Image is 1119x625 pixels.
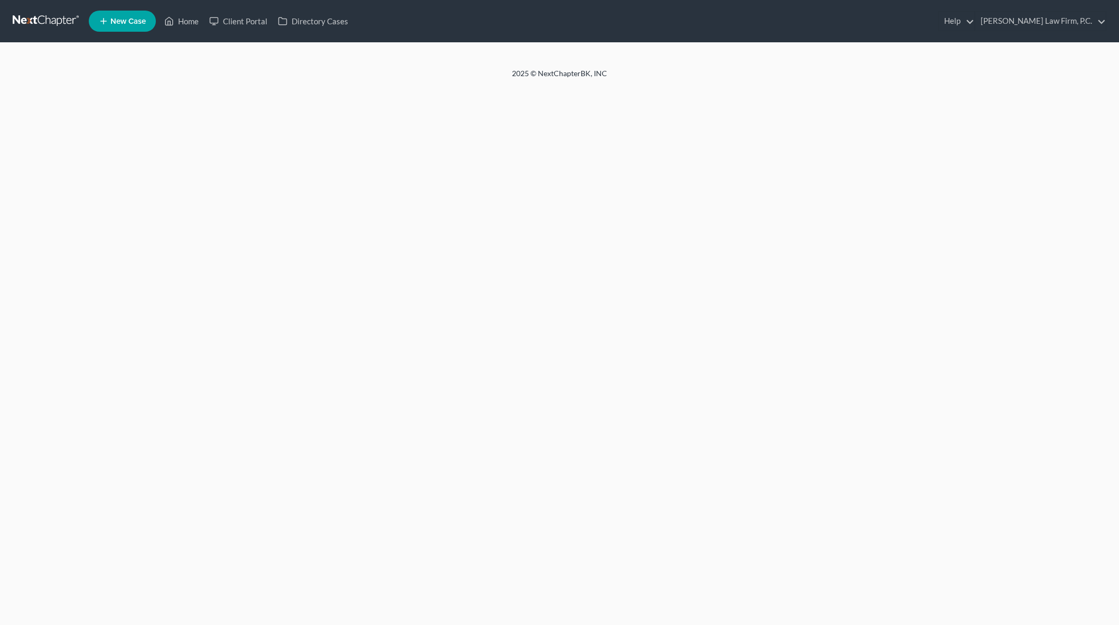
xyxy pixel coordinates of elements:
[273,12,353,31] a: Directory Cases
[258,68,861,87] div: 2025 © NextChapterBK, INC
[159,12,204,31] a: Home
[939,12,974,31] a: Help
[204,12,273,31] a: Client Portal
[89,11,156,32] new-legal-case-button: New Case
[975,12,1106,31] a: [PERSON_NAME] Law Firm, P.C.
